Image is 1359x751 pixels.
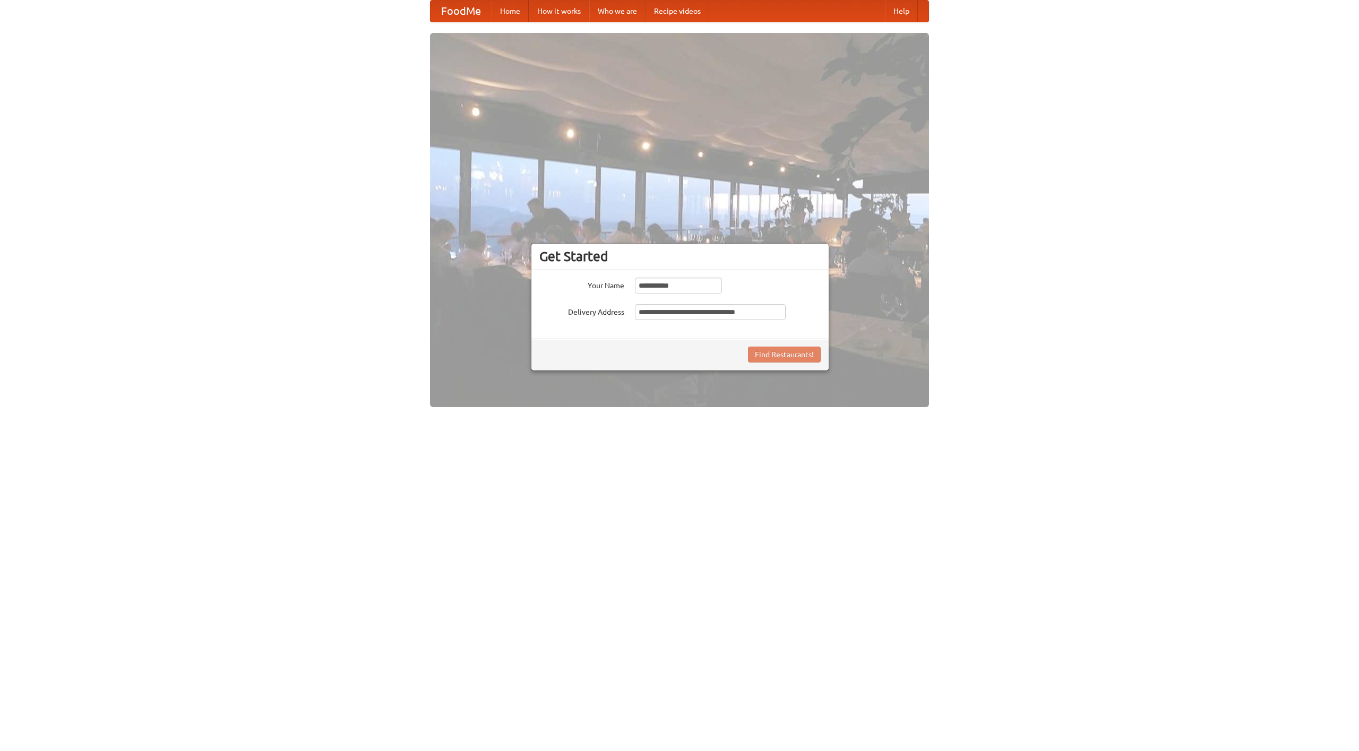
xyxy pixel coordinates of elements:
label: Your Name [539,278,624,291]
a: Home [492,1,529,22]
a: FoodMe [431,1,492,22]
a: How it works [529,1,589,22]
button: Find Restaurants! [748,347,821,362]
a: Help [885,1,918,22]
a: Who we are [589,1,646,22]
a: Recipe videos [646,1,709,22]
h3: Get Started [539,248,821,264]
label: Delivery Address [539,304,624,317]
